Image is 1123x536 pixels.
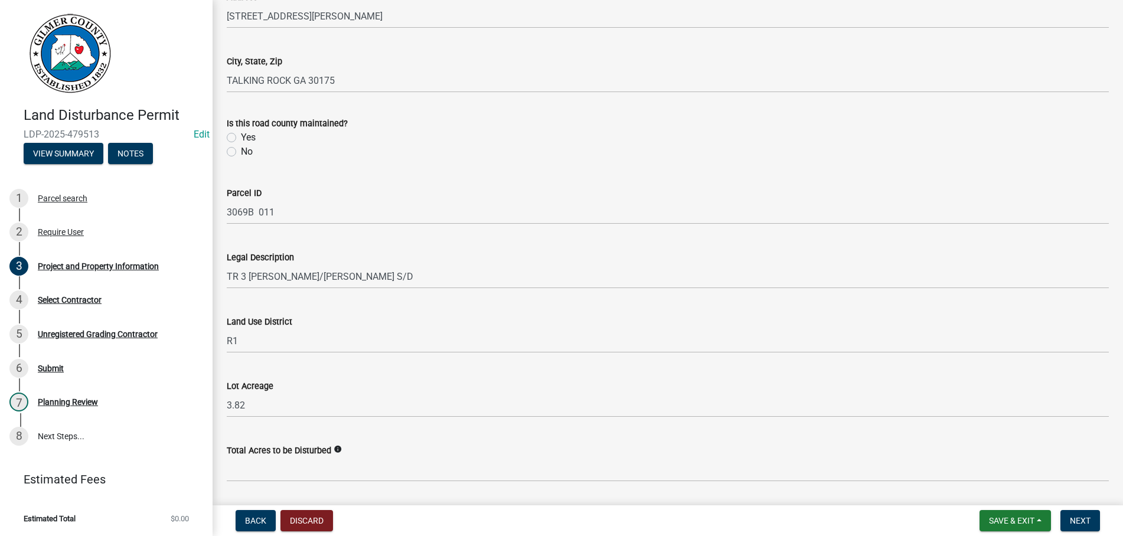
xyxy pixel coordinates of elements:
[24,107,203,124] h4: Land Disturbance Permit
[1060,510,1100,531] button: Next
[194,129,210,140] wm-modal-confirm: Edit Application Number
[194,129,210,140] a: Edit
[9,325,28,344] div: 5
[280,510,333,531] button: Discard
[24,149,103,159] wm-modal-confirm: Summary
[241,145,253,159] label: No
[227,383,273,391] label: Lot Acreage
[9,359,28,378] div: 6
[227,254,294,262] label: Legal Description
[38,262,159,270] div: Project and Property Information
[227,447,331,455] label: Total Acres to be Disturbed
[989,516,1034,525] span: Save & Exit
[9,393,28,411] div: 7
[24,143,103,164] button: View Summary
[227,318,292,326] label: Land Use District
[9,223,28,241] div: 2
[9,189,28,208] div: 1
[24,515,76,522] span: Estimated Total
[1070,516,1091,525] span: Next
[171,515,189,522] span: $0.00
[236,510,276,531] button: Back
[227,58,282,66] label: City, State, Zip
[245,516,266,525] span: Back
[334,445,342,453] i: info
[9,290,28,309] div: 4
[38,364,64,372] div: Submit
[24,129,189,140] span: LDP-2025-479513
[38,194,87,202] div: Parcel search
[980,510,1051,531] button: Save & Exit
[38,296,102,304] div: Select Contractor
[9,468,194,491] a: Estimated Fees
[38,330,158,338] div: Unregistered Grading Contractor
[108,149,153,159] wm-modal-confirm: Notes
[9,427,28,446] div: 8
[9,257,28,276] div: 3
[38,228,84,236] div: Require User
[38,398,98,406] div: Planning Review
[227,120,348,128] label: Is this road county maintained?
[108,143,153,164] button: Notes
[241,130,256,145] label: Yes
[227,189,262,198] label: Parcel ID
[24,12,112,94] img: Gilmer County, Georgia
